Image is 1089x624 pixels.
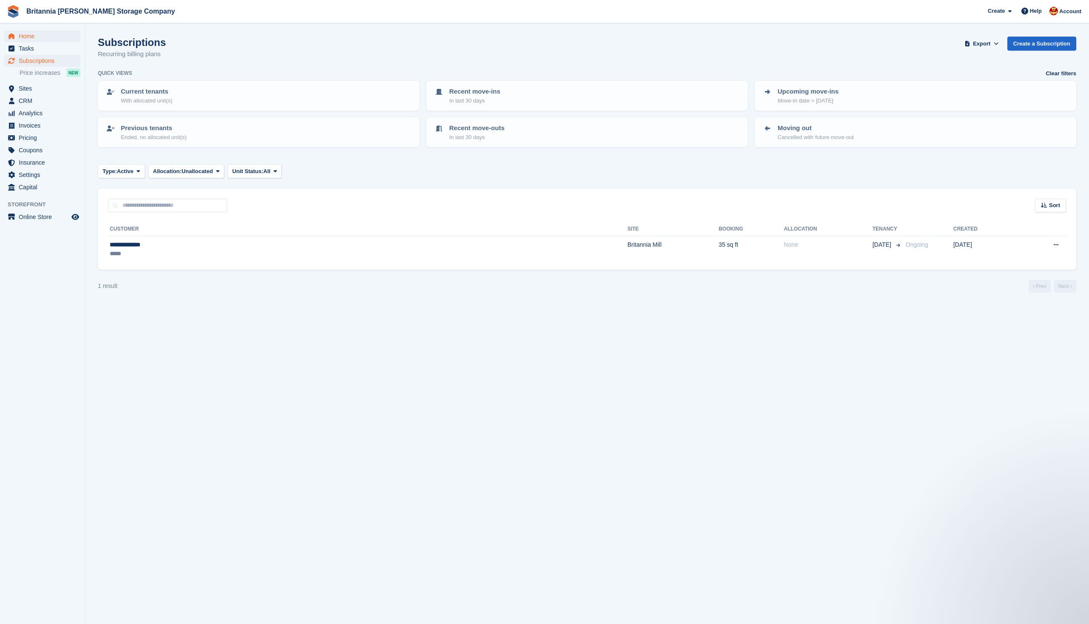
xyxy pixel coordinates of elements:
a: Price increases NEW [20,68,80,77]
span: Active [117,167,134,176]
a: menu [4,107,80,119]
span: Analytics [19,107,70,119]
span: Help [1030,7,1042,15]
span: Insurance [19,157,70,168]
p: Ended, no allocated unit(s) [121,133,187,142]
a: menu [4,132,80,144]
a: menu [4,144,80,156]
span: Storefront [8,200,85,209]
span: Create [988,7,1005,15]
p: In last 30 days [449,133,505,142]
span: Capital [19,181,70,193]
td: 35 sq ft [718,236,784,263]
span: [DATE] [872,240,893,249]
span: Subscriptions [19,55,70,67]
th: Site [627,222,718,236]
span: Settings [19,169,70,181]
a: menu [4,211,80,223]
a: Recent move-ins In last 30 days [427,82,747,110]
th: Booking [718,222,784,236]
button: Allocation: Unallocated [148,164,225,178]
a: menu [4,120,80,131]
a: Preview store [70,212,80,222]
a: Recent move-outs In last 30 days [427,118,747,146]
a: menu [4,157,80,168]
th: Allocation [784,222,872,236]
span: Home [19,30,70,42]
span: All [263,167,271,176]
span: Coupons [19,144,70,156]
a: Moving out Cancelled with future move-out [755,118,1075,146]
th: Tenancy [872,222,902,236]
span: Price increases [20,69,60,77]
span: Invoices [19,120,70,131]
span: Online Store [19,211,70,223]
a: menu [4,95,80,107]
p: With allocated unit(s) [121,97,172,105]
th: Created [953,222,1018,236]
nav: Page [1027,280,1078,293]
img: stora-icon-8386f47178a22dfd0bd8f6a31ec36ba5ce8667c1dd55bd0f319d3a0aa187defe.svg [7,5,20,18]
h1: Subscriptions [98,37,166,48]
button: Unit Status: All [228,164,282,178]
a: menu [4,30,80,42]
a: menu [4,55,80,67]
span: Sites [19,83,70,94]
p: Cancelled with future move-out [778,133,854,142]
a: Next [1054,280,1076,293]
span: Unallocated [182,167,213,176]
a: menu [4,169,80,181]
a: Previous tenants Ended, no allocated unit(s) [99,118,419,146]
a: Upcoming move-ins Move-in date > [DATE] [755,82,1075,110]
span: Ongoing [906,241,928,248]
div: 1 result [98,282,117,291]
a: Clear filters [1046,69,1076,78]
span: Allocation: [153,167,182,176]
button: Export [963,37,1001,51]
p: Previous tenants [121,123,187,133]
span: Tasks [19,43,70,54]
p: Moving out [778,123,854,133]
button: Type: Active [98,164,145,178]
p: In last 30 days [449,97,500,105]
p: Recent move-ins [449,87,500,97]
a: menu [4,43,80,54]
a: Britannia [PERSON_NAME] Storage Company [23,4,178,18]
span: Export [973,40,990,48]
th: Customer [108,222,627,236]
span: CRM [19,95,70,107]
div: None [784,240,872,249]
span: Type: [103,167,117,176]
a: menu [4,83,80,94]
td: Britannia Mill [627,236,718,263]
span: Sort [1049,201,1060,210]
p: Recurring billing plans [98,49,166,59]
a: Previous [1029,280,1051,293]
h6: Quick views [98,69,132,77]
p: Move-in date > [DATE] [778,97,838,105]
td: [DATE] [953,236,1018,263]
a: menu [4,181,80,193]
p: Current tenants [121,87,172,97]
span: Account [1059,7,1081,16]
span: Unit Status: [232,167,263,176]
p: Recent move-outs [449,123,505,133]
img: Einar Agustsson [1049,7,1058,15]
p: Upcoming move-ins [778,87,838,97]
span: Pricing [19,132,70,144]
a: Current tenants With allocated unit(s) [99,82,419,110]
a: Create a Subscription [1007,37,1076,51]
div: NEW [66,68,80,77]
